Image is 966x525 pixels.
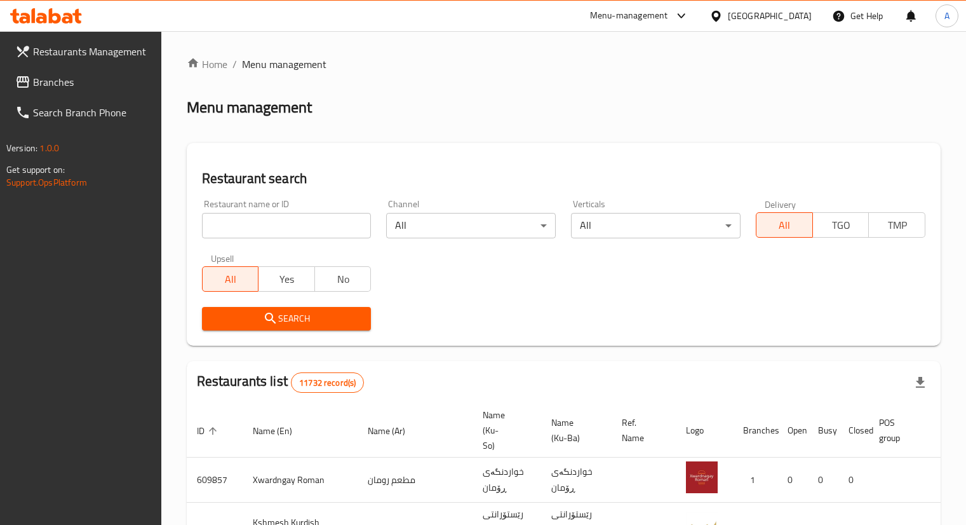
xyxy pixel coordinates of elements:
td: Xwardngay Roman [243,458,358,503]
span: Name (Ar) [368,423,422,439]
h2: Menu management [187,97,312,118]
span: All [208,270,254,289]
h2: Restaurant search [202,169,925,188]
span: Search Branch Phone [33,105,151,120]
span: Ref. Name [622,415,661,446]
td: خواردنگەی ڕۆمان [473,458,541,503]
a: Restaurants Management [5,36,161,67]
span: Branches [33,74,151,90]
input: Search for restaurant name or ID.. [202,213,372,238]
span: Get support on: [6,161,65,178]
button: TGO [812,212,869,238]
td: خواردنگەی ڕۆمان [541,458,612,503]
span: Restaurants Management [33,44,151,59]
span: 1.0.0 [39,140,59,156]
a: Support.OpsPlatform [6,174,87,191]
button: Search [202,307,372,331]
td: مطعم رومان [358,458,473,503]
td: 609857 [187,458,243,503]
span: Search [212,311,361,327]
span: Yes [264,270,310,289]
td: 0 [777,458,808,503]
span: ID [197,423,221,439]
button: Yes [258,266,315,292]
a: Branches [5,67,161,97]
label: Upsell [211,254,234,262]
th: Closed [838,404,869,458]
div: Total records count [291,372,364,393]
th: Logo [676,404,733,458]
div: All [386,213,556,238]
th: Open [777,404,808,458]
button: All [756,212,813,238]
label: Delivery [765,200,796,208]
button: All [202,266,259,292]
div: All [571,213,741,238]
div: Menu-management [590,8,668,24]
h2: Restaurants list [197,372,365,393]
span: Name (Ku-So) [483,407,526,453]
span: All [761,216,808,235]
span: 11732 record(s) [292,377,363,389]
span: POS group [879,415,916,446]
nav: breadcrumb [187,57,941,72]
span: No [320,270,366,289]
span: Version: [6,140,37,156]
span: A [944,9,949,23]
th: Branches [733,404,777,458]
div: [GEOGRAPHIC_DATA] [728,9,812,23]
td: 0 [838,458,869,503]
a: Home [187,57,227,72]
span: TGO [818,216,864,235]
td: 0 [808,458,838,503]
span: Menu management [242,57,326,72]
span: Name (En) [253,423,309,439]
li: / [232,57,237,72]
th: Busy [808,404,838,458]
img: Xwardngay Roman [686,461,718,493]
a: Search Branch Phone [5,97,161,128]
td: 1 [733,458,777,503]
span: TMP [874,216,920,235]
div: Export file [905,367,936,398]
span: Name (Ku-Ba) [551,415,596,446]
button: No [314,266,372,292]
button: TMP [868,212,925,238]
